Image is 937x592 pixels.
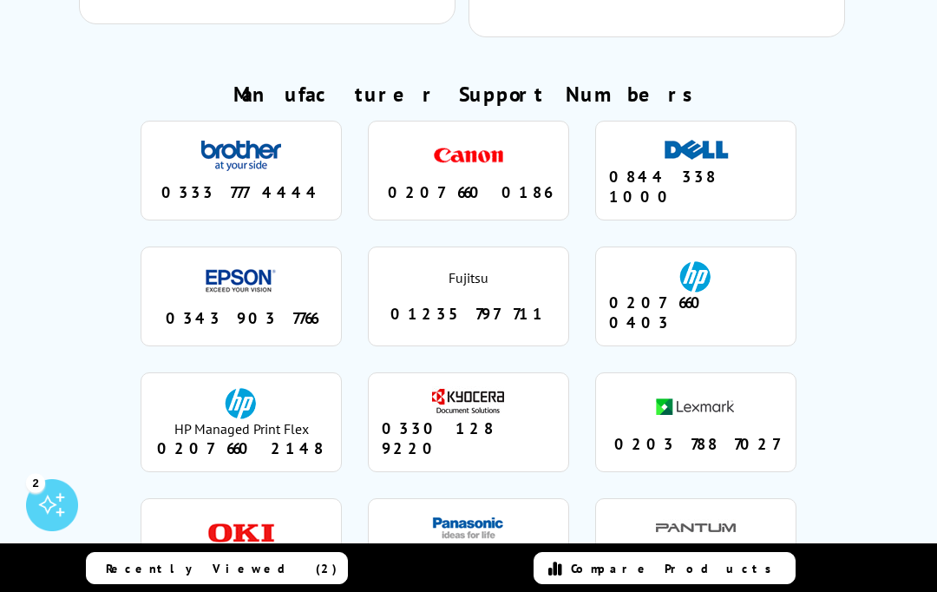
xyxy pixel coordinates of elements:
[609,293,783,332] div: 0207 660 0403
[154,308,328,328] div: 0343 903 7766
[382,418,555,458] div: 0330 128 9220
[106,561,337,576] span: Recently Viewed (2)
[201,140,281,172] div: brother
[429,512,508,544] div: panasonic
[571,561,781,576] span: Compare Products
[609,167,783,207] div: 0844 338 1000
[26,473,45,492] div: 2
[656,260,736,293] div: hp
[86,552,348,584] a: Recently Viewed (2)
[154,438,328,458] div: 0207 660 2148
[154,182,328,202] div: 0333 777 4444
[656,512,736,544] div: pantum
[79,81,857,108] h2: Manufacturer Support Numbers
[429,140,508,172] div: canon
[656,391,736,424] div: lexmark
[382,304,555,324] div: 01235 797 711
[174,420,309,437] span: HP Managed Print Flex
[534,552,796,584] a: Compare Products
[382,182,555,202] div: 0207 660 0186
[201,266,281,298] div: epson
[449,269,488,286] div: Fujitsu
[656,135,736,167] div: dell
[609,434,783,454] div: 0203 788 7027
[429,386,508,418] div: kyocera
[201,517,281,549] div: oki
